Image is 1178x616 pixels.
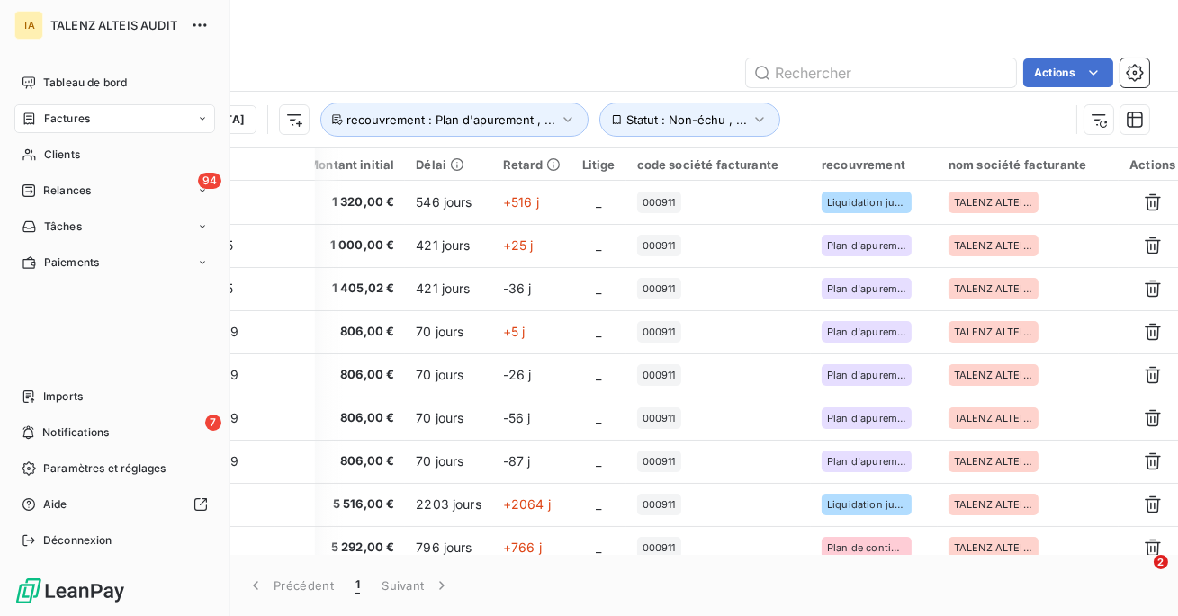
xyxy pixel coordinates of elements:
span: 000911 [643,197,676,208]
span: TALENZ ALTEIS AUDIT [50,18,180,32]
span: Factures [44,111,90,127]
span: +516 j [503,194,539,210]
a: Clients [14,140,215,169]
span: Tâches [44,219,82,235]
span: -26 j [503,367,532,382]
a: Tableau de bord [14,68,215,97]
span: _ [596,410,601,425]
span: _ [596,324,601,339]
span: _ [596,453,601,469]
span: 000911 [643,542,676,553]
span: _ [596,496,601,512]
span: 000911 [643,456,676,467]
span: +766 j [503,540,542,555]
span: TALENZ ALTEIS AUDIT [954,542,1033,553]
button: Précédent [236,567,345,604]
a: Imports [14,382,215,411]
a: Tâches [14,212,215,241]
span: TALENZ ALTEIS AUDIT [954,240,1033,251]
span: _ [596,194,601,210]
span: Plan d'apurement [827,240,906,251]
span: 000911 [643,326,676,337]
td: 70 jours [405,310,492,353]
td: 421 jours [405,267,492,310]
input: Rechercher [746,58,1016,87]
span: -36 j [503,281,532,296]
span: Plan d'apurement [827,370,906,380]
div: Délai [416,157,481,172]
a: Paramètres et réglages [14,454,215,483]
span: _ [596,237,601,253]
span: +5 j [503,324,526,339]
td: 421 jours [405,224,492,267]
div: Litige [582,157,616,172]
span: TALENZ ALTEIS AUDIT [954,370,1033,380]
span: _ [596,367,601,382]
td: 70 jours [405,397,492,440]
span: Relances [43,183,91,199]
span: 000911 [643,283,676,294]
td: 70 jours [405,353,492,397]
img: Logo LeanPay [14,576,126,605]
div: nom société facturante [949,157,1108,172]
span: 000911 [643,240,676,251]
span: TALENZ ALTEIS AUDIT [954,413,1033,424]
button: recouvrement : Plan d'apurement , ... [320,103,589,137]
span: TALENZ ALTEIS AUDIT [954,197,1033,208]
td: 546 jours [405,181,492,224]
span: Plan d'apurement [827,326,906,337]
span: Plan d'apurement [827,413,906,424]
button: Statut : Non-échu , ... [599,103,780,137]
span: Plan d'apurement [827,283,906,294]
span: Statut : Non-échu , ... [626,112,747,127]
span: Paramètres et réglages [43,460,166,477]
span: Liquidation judiciaire [827,499,906,510]
button: 1 [345,567,371,604]
a: 94Relances [14,176,215,205]
span: _ [596,281,601,296]
span: +25 j [503,237,534,253]
span: Imports [43,388,83,405]
span: recouvrement : Plan d'apurement , ... [346,112,555,127]
span: TALENZ ALTEIS AUDIT [954,326,1033,337]
iframe: Intercom live chat [1117,555,1160,598]
td: 2203 jours [405,483,492,526]
div: Retard [503,157,561,172]
button: Suivant [371,567,462,604]
span: _ [596,540,601,555]
span: Paiements [44,254,99,271]
span: Aide [43,496,67,513]
span: Clients [44,147,80,163]
span: Tableau de bord [43,75,127,91]
span: 1 [355,576,360,594]
span: Plan d'apurement [827,456,906,467]
span: Liquidation judiciaire [827,197,906,208]
td: 796 jours [405,526,492,569]
span: Déconnexion [43,532,112,549]
span: TALENZ ALTEIS AUDIT [954,456,1033,467]
span: Notifications [42,424,109,441]
button: Actions [1023,58,1113,87]
span: +2064 j [503,496,551,512]
a: Factures [14,104,215,133]
div: recouvrement [822,157,927,172]
span: 7 [205,415,221,431]
span: Plan de continutation [827,542,906,553]
td: 70 jours [405,440,492,483]
div: code société facturante [637,157,800,172]
span: 2 [1154,555,1168,569]
span: TALENZ ALTEIS AUDIT [954,283,1033,294]
span: 000911 [643,413,676,424]
span: TALENZ ALTEIS AUDIT [954,499,1033,510]
span: 94 [198,173,221,189]
a: Aide [14,490,215,519]
div: TA [14,11,43,40]
span: 000911 [643,370,676,380]
div: Actions [1129,157,1175,172]
span: 000911 [643,499,676,510]
span: -56 j [503,410,531,425]
span: -87 j [503,453,531,469]
a: Paiements [14,248,215,277]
